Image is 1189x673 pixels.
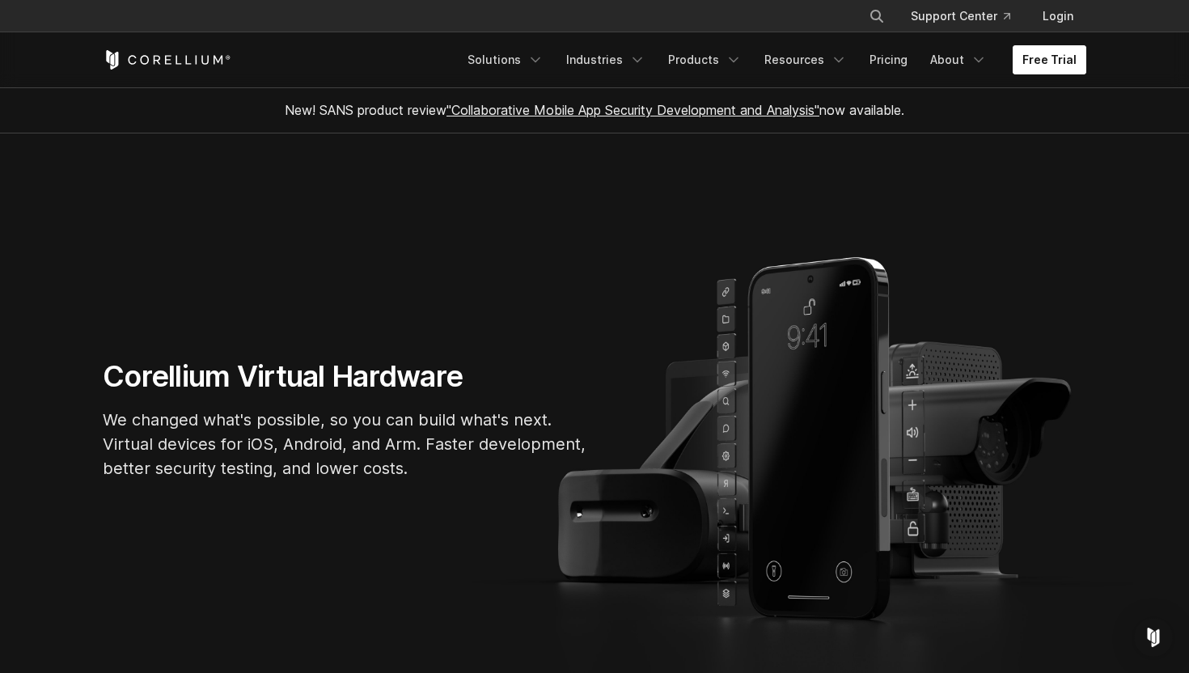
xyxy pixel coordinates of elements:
div: Navigation Menu [458,45,1086,74]
a: Industries [556,45,655,74]
a: Pricing [860,45,917,74]
a: "Collaborative Mobile App Security Development and Analysis" [446,102,819,118]
a: Products [658,45,751,74]
p: We changed what's possible, so you can build what's next. Virtual devices for iOS, Android, and A... [103,408,588,480]
span: New! SANS product review now available. [285,102,904,118]
a: Free Trial [1013,45,1086,74]
div: Open Intercom Messenger [1134,618,1173,657]
button: Search [862,2,891,31]
div: Navigation Menu [849,2,1086,31]
a: Support Center [898,2,1023,31]
a: Resources [755,45,857,74]
a: Login [1030,2,1086,31]
h1: Corellium Virtual Hardware [103,358,588,395]
a: Solutions [458,45,553,74]
a: Corellium Home [103,50,231,70]
a: About [920,45,996,74]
